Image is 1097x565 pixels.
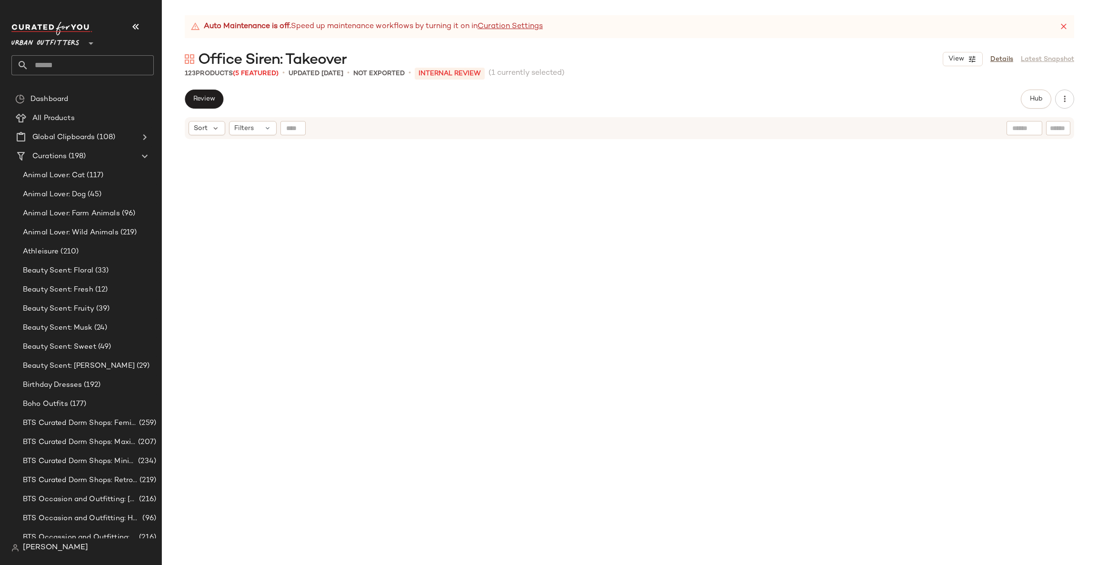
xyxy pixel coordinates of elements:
button: Review [185,90,223,109]
span: Athleisure [23,246,59,257]
span: (24) [92,323,108,333]
span: Beauty Scent: Fresh [23,284,93,295]
span: BTS Curated Dorm Shops: Minimalist [23,456,136,467]
span: Filters [234,123,254,133]
span: Beauty Scent: Fruity [23,303,94,314]
span: BTS Curated Dorm Shops: Retro+ Boho [23,475,138,486]
span: (207) [136,437,156,448]
span: (39) [94,303,110,314]
span: Beauty Scent: Sweet [23,342,96,353]
img: svg%3e [11,544,19,552]
p: Not Exported [353,69,405,79]
span: Beauty Scent: Floral [23,265,93,276]
span: (219) [138,475,156,486]
span: Dashboard [30,94,68,105]
span: Urban Outfitters [11,32,80,50]
span: BTS Curated Dorm Shops: Maximalist [23,437,136,448]
span: Boho Outfits [23,399,68,410]
p: updated [DATE] [289,69,343,79]
a: Details [990,54,1013,64]
span: (259) [137,418,156,429]
span: (198) [67,151,86,162]
span: (216) [137,532,156,543]
p: INTERNAL REVIEW [415,68,485,80]
span: (177) [68,399,87,410]
span: Hub [1029,95,1043,103]
span: Animal Lover: Cat [23,170,85,181]
span: Curations [32,151,67,162]
span: Animal Lover: Wild Animals [23,227,119,238]
span: (1 currently selected) [489,68,565,79]
div: Speed up maintenance workflows by turning it on in [190,21,543,32]
span: (96) [140,513,156,524]
span: [PERSON_NAME] [23,542,88,554]
span: Review [193,95,215,103]
span: Sort [194,123,208,133]
span: (216) [137,494,156,505]
span: BTS Occasion and Outfitting: Homecoming Dresses [23,513,140,524]
span: (45) [86,189,101,200]
img: svg%3e [15,94,25,104]
button: Hub [1021,90,1051,109]
span: (12) [93,284,108,295]
span: Beauty Scent: Musk [23,323,92,333]
span: All Products [32,113,75,124]
div: Products [185,69,279,79]
img: svg%3e [185,54,194,64]
span: (33) [93,265,109,276]
span: • [409,68,411,79]
span: (5 Featured) [233,70,279,77]
span: 123 [185,70,196,77]
span: (96) [120,208,136,219]
span: (29) [135,361,150,372]
span: Animal Lover: Dog [23,189,86,200]
span: BTS Curated Dorm Shops: Feminine [23,418,137,429]
span: (49) [96,342,111,353]
span: (219) [119,227,137,238]
span: (210) [59,246,79,257]
span: Global Clipboards [32,132,95,143]
span: • [347,68,349,79]
span: (108) [95,132,115,143]
img: cfy_white_logo.C9jOOHJF.svg [11,22,92,35]
a: Curation Settings [478,21,543,32]
span: (234) [136,456,156,467]
span: • [282,68,285,79]
button: View [943,52,983,66]
span: Beauty Scent: [PERSON_NAME] [23,361,135,372]
span: (192) [82,380,100,391]
strong: Auto Maintenance is off. [204,21,291,32]
span: BTS Occasion and Outfitting: [PERSON_NAME] to Party [23,494,137,505]
span: Animal Lover: Farm Animals [23,208,120,219]
span: BTS Occassion and Outfitting: Campus Lounge [23,532,137,543]
span: View [948,55,964,63]
span: Office Siren: Takeover [198,50,347,70]
span: (117) [85,170,103,181]
span: Birthday Dresses [23,380,82,391]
